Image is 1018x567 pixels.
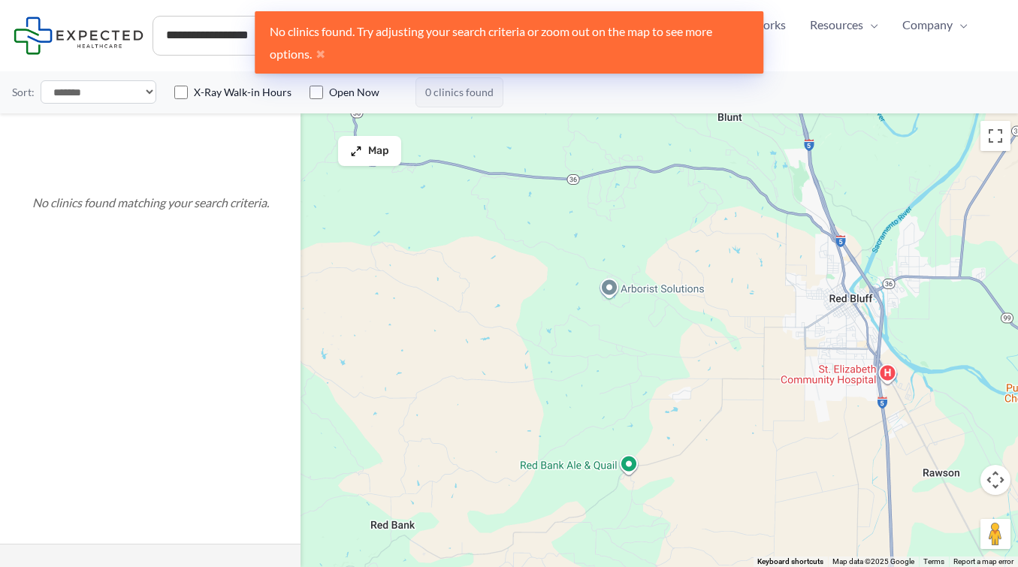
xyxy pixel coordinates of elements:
[980,465,1010,495] button: Map camera controls
[350,145,362,157] img: Maximize
[312,48,329,60] button: Close
[923,557,944,565] a: Terms (opens in new tab)
[14,17,143,55] img: Expected Healthcare Logo - side, dark font, small
[757,556,823,567] button: Keyboard shortcuts
[12,83,35,102] label: Sort:
[902,14,953,36] span: Company
[338,136,401,166] button: Map
[953,14,968,36] span: Menu Toggle
[832,557,914,565] span: Map data ©2025 Google
[890,14,980,36] a: CompanyMenu Toggle
[255,11,764,74] div: No clinics found. Try adjusting your search criteria or zoom out on the map to see more options.
[368,145,389,158] span: Map
[980,121,1010,151] button: Toggle fullscreen view
[194,85,292,100] label: X-Ray Walk-in Hours
[798,14,890,36] a: ResourcesMenu Toggle
[863,14,878,36] span: Menu Toggle
[980,519,1010,549] button: Drag Pegman onto the map to open Street View
[953,557,1013,565] a: Report a map error
[810,14,863,36] span: Resources
[329,85,379,100] label: Open Now
[415,77,503,107] span: 0 clinics found
[15,176,285,229] div: No clinics found matching your search criteria.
